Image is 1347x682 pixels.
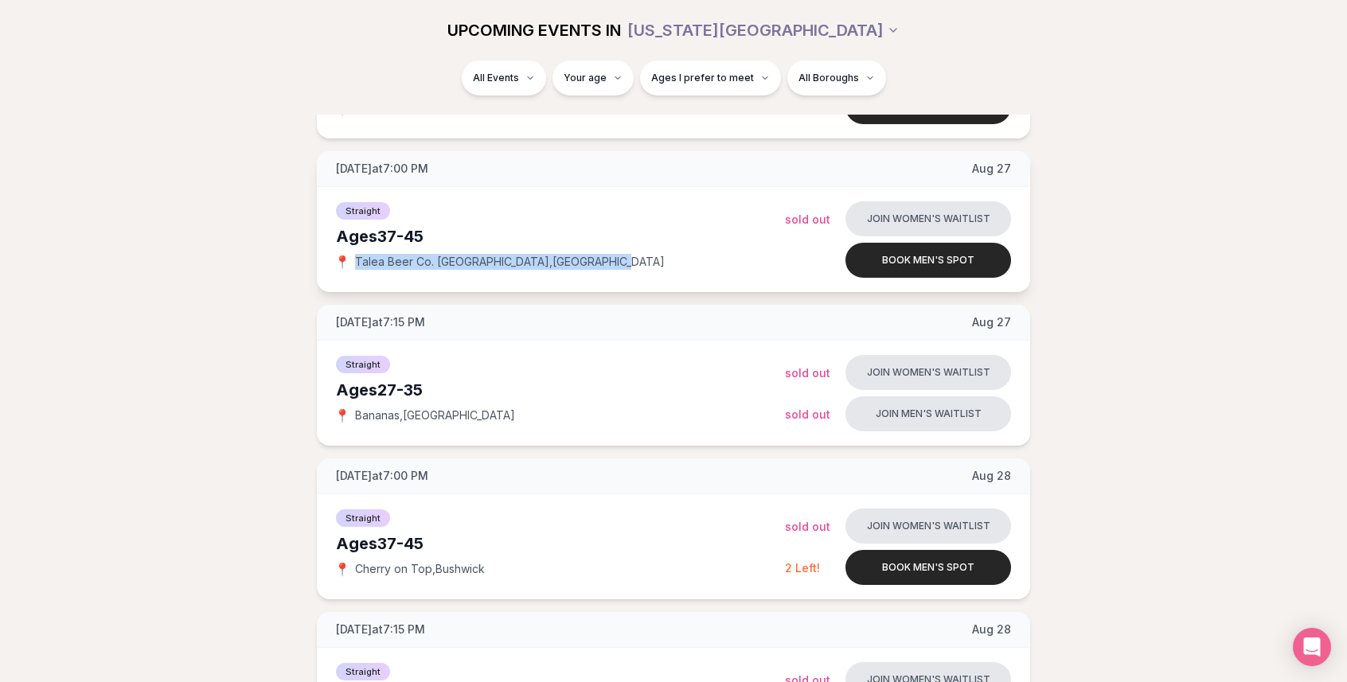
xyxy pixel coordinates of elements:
span: Aug 27 [972,314,1011,330]
span: Straight [336,202,390,220]
span: 📍 [336,102,349,115]
span: Sold Out [785,366,830,380]
span: [DATE] at 7:15 PM [336,314,425,330]
span: Your age [564,72,607,84]
button: All Events [462,60,546,95]
span: 📍 [336,563,349,575]
div: Ages 37-45 [336,532,785,555]
span: Ages I prefer to meet [651,72,754,84]
button: All Boroughs [787,60,886,95]
button: Ages I prefer to meet [640,60,781,95]
div: Ages 27-35 [336,379,785,401]
span: All Events [473,72,519,84]
button: Book men's spot [845,243,1011,278]
button: Your age [552,60,634,95]
span: [DATE] at 7:15 PM [336,622,425,637]
span: Straight [336,356,390,373]
span: [DATE] at 7:00 PM [336,161,428,177]
button: Join women's waitlist [845,201,1011,236]
span: All Boroughs [798,72,859,84]
span: UPCOMING EVENTS IN [447,19,621,41]
span: [DATE] at 7:00 PM [336,468,428,484]
span: Straight [336,509,390,527]
div: Open Intercom Messenger [1293,628,1331,666]
span: 📍 [336,409,349,422]
span: Cherry on Top , Bushwick [355,561,485,577]
button: Book men's spot [845,550,1011,585]
span: Sold Out [785,212,830,226]
span: Talea Beer Co. [GEOGRAPHIC_DATA] , [GEOGRAPHIC_DATA] [355,254,665,270]
span: Sold Out [785,520,830,533]
button: [US_STATE][GEOGRAPHIC_DATA] [627,13,900,48]
span: Straight [336,663,390,680]
span: 2 Left! [785,561,820,575]
button: Join women's waitlist [845,355,1011,390]
span: Bananas , [GEOGRAPHIC_DATA] [355,407,515,423]
span: Aug 28 [972,622,1011,637]
span: Sold Out [785,407,830,421]
div: Ages 37-45 [336,225,785,247]
span: Aug 27 [972,161,1011,177]
button: Join men's waitlist [845,396,1011,431]
span: Aug 28 [972,468,1011,484]
span: 📍 [336,255,349,268]
button: Join women's waitlist [845,509,1011,544]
